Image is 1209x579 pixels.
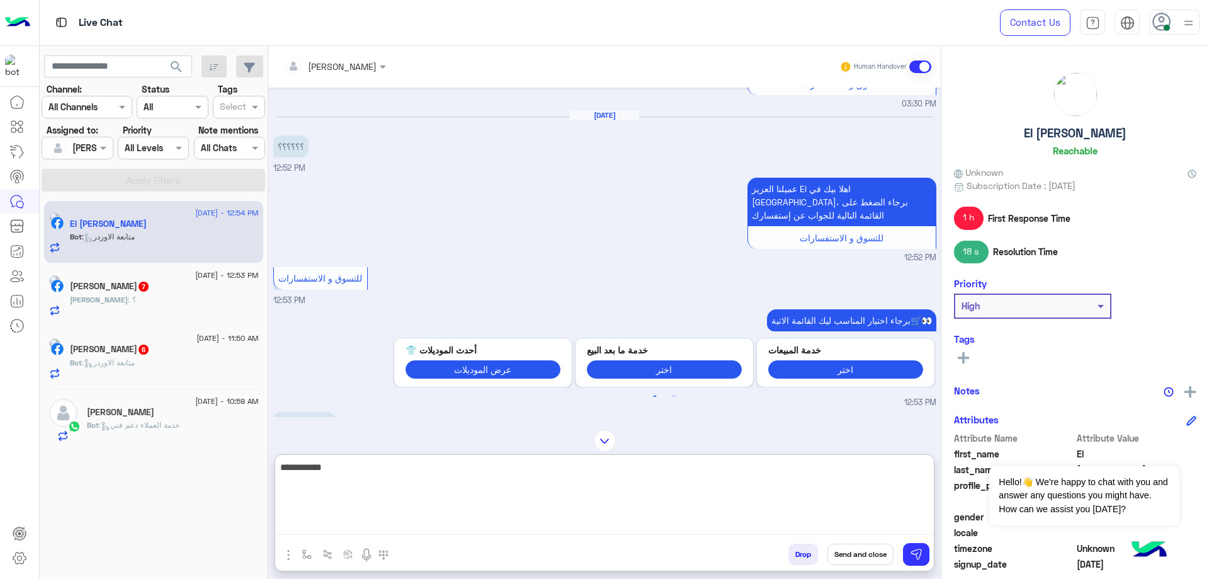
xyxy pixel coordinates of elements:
img: Trigger scenario [322,549,332,559]
span: last_name [954,463,1074,476]
span: signup_date [954,558,1074,571]
span: [DATE] - 12:53 PM [195,270,258,281]
label: Status [142,83,169,96]
h5: El Sayed Mohamed [70,219,147,229]
p: 6/9/2025, 12:53 PM [767,309,936,331]
button: اختر [587,360,742,379]
button: create order [338,544,359,565]
p: 6/9/2025, 12:52 PM [747,178,936,226]
img: send message [910,548,922,561]
span: للتسوق و الاستفسارات [800,79,883,89]
h5: Hussein Amer [87,407,154,418]
h6: Tags [954,333,1196,345]
img: picture [49,275,60,287]
span: Attribute Name [954,432,1074,445]
h5: Ahmed Magdy [70,344,150,355]
span: [DATE] - 11:50 AM [196,333,258,344]
img: Logo [5,9,30,36]
h5: أحمد وحيد [70,281,150,292]
label: Tags [218,83,237,96]
p: خدمة المبيعات [768,343,923,357]
span: Bot [70,232,82,241]
span: 12:53 PM [904,397,936,409]
span: gender [954,510,1074,524]
img: defaultAdmin.png [49,399,77,427]
p: 6/9/2025, 12:52 PM [273,135,309,158]
span: للتسوق و الاستفسارات [800,232,883,243]
p: أحدث الموديلات 👕 [406,343,560,357]
img: picture [49,338,60,350]
h6: Priority [954,278,987,289]
img: tab [54,14,69,30]
a: tab [1080,9,1105,36]
span: ؟ [128,295,136,304]
span: 12:53 PM [273,295,305,305]
h6: [DATE] [570,111,639,120]
label: Assigned to: [47,123,98,137]
span: Resolution Time [993,245,1058,258]
span: first_name [954,447,1074,461]
span: locale [954,526,1074,539]
span: null [1077,526,1197,539]
img: picture [49,212,60,224]
img: Facebook [51,343,64,355]
h6: Reachable [1053,145,1098,156]
span: timezone [954,542,1074,555]
span: 12:52 PM [904,252,936,264]
button: Apply Filters [42,169,265,192]
img: defaultAdmin.png [49,139,67,157]
span: [DATE] - 12:54 PM [195,207,258,219]
button: Drop [788,544,818,565]
span: Bot [87,420,99,430]
label: Channel: [47,83,82,96]
button: اختر [768,360,923,379]
span: للتسوق و الاستفسارات [278,273,362,284]
span: 03:30 PM [902,98,936,110]
button: عرض الموديلات [406,360,560,379]
button: search [161,55,192,83]
img: make a call [378,550,389,560]
span: Hello!👋 We're happy to chat with you and answer any questions you might have. How can we assist y... [989,466,1179,525]
h5: El [PERSON_NAME] [1024,126,1127,140]
span: 2024-11-04T21:12:21.333Z [1077,558,1197,571]
img: hulul-logo.png [1127,529,1171,573]
img: 713415422032625 [5,55,28,77]
button: Trigger scenario [317,544,338,565]
h6: Notes [954,385,980,396]
img: tab [1120,16,1135,30]
span: First Response Time [988,212,1070,225]
span: : خدمة العملاء دعم فني [99,420,179,430]
span: Bot [70,358,82,367]
a: Contact Us [1000,9,1070,36]
p: Live Chat [79,14,123,32]
span: 18 s [954,241,989,263]
img: WhatsApp [68,420,81,433]
span: 12:52 PM [273,163,305,173]
span: Attribute Value [1077,432,1197,445]
span: Subscription Date : [DATE] [967,179,1076,192]
span: Unknown [954,166,1003,179]
span: 6 [139,345,149,355]
small: Human Handover [854,62,907,72]
span: search [169,59,184,74]
p: خدمة ما بعد البيع [587,343,742,357]
div: Select [218,100,246,116]
img: add [1184,386,1196,398]
img: tab [1086,16,1100,30]
span: [PERSON_NAME] [70,295,128,304]
button: select flow [297,544,317,565]
img: profile [1181,15,1196,31]
label: Priority [123,123,152,137]
img: picture [1054,73,1097,116]
img: select flow [302,549,312,559]
span: Unknown [1077,542,1197,555]
img: send voice note [359,547,374,563]
h6: Attributes [954,414,999,425]
img: send attachment [281,547,296,563]
img: Facebook [51,217,64,229]
p: 6/9/2025, 12:53 PM [273,412,335,434]
span: profile_pic [954,479,1074,508]
button: 1 of 2 [649,391,661,403]
img: Facebook [51,280,64,292]
button: 2 of 2 [667,391,680,403]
